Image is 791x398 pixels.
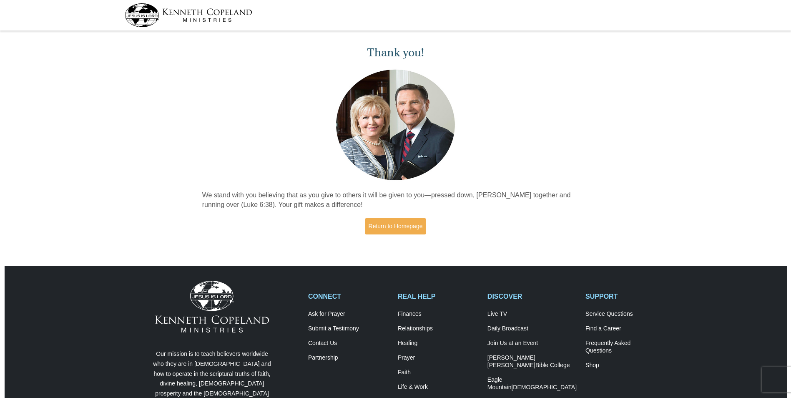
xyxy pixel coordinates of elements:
[487,376,577,391] a: Eagle Mountain[DEMOGRAPHIC_DATA]
[487,310,577,318] a: Live TV
[308,354,389,362] a: Partnership
[398,383,479,391] a: Life & Work
[398,325,479,333] a: Relationships
[487,292,577,300] h2: DISCOVER
[511,384,577,390] span: [DEMOGRAPHIC_DATA]
[308,292,389,300] h2: CONNECT
[398,340,479,347] a: Healing
[585,340,666,355] a: Frequently AskedQuestions
[487,340,577,347] a: Join Us at an Event
[398,292,479,300] h2: REAL HELP
[202,191,589,210] p: We stand with you believing that as you give to others it will be given to you—pressed down, [PER...
[308,310,389,318] a: Ask for Prayer
[308,325,389,333] a: Submit a Testimony
[585,310,666,318] a: Service Questions
[585,362,666,369] a: Shop
[535,362,570,368] span: Bible College
[125,3,252,27] img: kcm-header-logo.svg
[398,369,479,376] a: Faith
[308,340,389,347] a: Contact Us
[585,292,666,300] h2: SUPPORT
[365,218,427,234] a: Return to Homepage
[155,281,269,333] img: Kenneth Copeland Ministries
[398,354,479,362] a: Prayer
[487,354,577,369] a: [PERSON_NAME] [PERSON_NAME]Bible College
[487,325,577,333] a: Daily Broadcast
[585,325,666,333] a: Find a Career
[202,46,589,60] h1: Thank you!
[398,310,479,318] a: Finances
[334,68,457,182] img: Kenneth and Gloria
